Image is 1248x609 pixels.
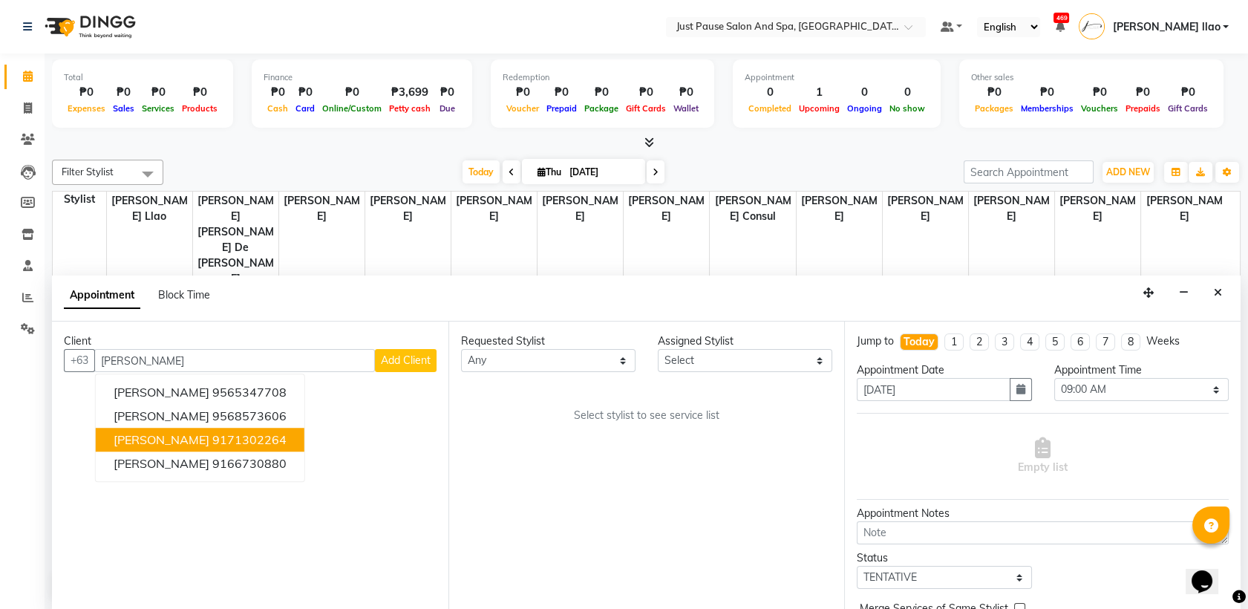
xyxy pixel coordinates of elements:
[1186,550,1233,594] iframe: chat widget
[971,84,1017,101] div: ₱0
[62,166,114,178] span: Filter Stylist
[1112,19,1220,35] span: [PERSON_NAME] llao
[461,333,636,349] div: Requested Stylist
[1164,84,1212,101] div: ₱0
[64,71,221,84] div: Total
[292,84,318,101] div: ₱0
[64,333,437,349] div: Client
[857,378,1010,401] input: yyyy-mm-dd
[857,506,1229,521] div: Appointment Notes
[64,282,140,309] span: Appointment
[114,457,209,472] span: [PERSON_NAME]
[797,192,882,226] span: [PERSON_NAME]
[658,333,832,349] div: Assigned Stylist
[264,71,460,84] div: Finance
[53,192,106,207] div: Stylist
[1079,13,1105,39] img: Jenilyn llao
[969,192,1054,226] span: [PERSON_NAME]
[1122,84,1164,101] div: ₱0
[1164,103,1212,114] span: Gift Cards
[1106,166,1150,178] span: ADD NEW
[1146,333,1180,349] div: Weeks
[745,71,929,84] div: Appointment
[1141,192,1227,226] span: [PERSON_NAME]
[1122,103,1164,114] span: Prepaids
[64,349,95,372] button: +63
[212,385,287,400] ngb-highlight: 9565347708
[1071,333,1090,351] li: 6
[795,84,843,101] div: 1
[581,84,622,101] div: ₱0
[1017,84,1077,101] div: ₱0
[971,71,1212,84] div: Other sales
[622,103,670,114] span: Gift Cards
[212,433,287,448] ngb-highlight: 9171302264
[178,103,221,114] span: Products
[292,103,318,114] span: Card
[624,192,709,226] span: [PERSON_NAME]
[1077,84,1122,101] div: ₱0
[745,84,795,101] div: 0
[434,84,460,101] div: ₱0
[857,362,1031,378] div: Appointment Date
[64,103,109,114] span: Expenses
[375,349,437,372] button: Add Client
[857,550,1031,566] div: Status
[1207,281,1229,304] button: Close
[1055,192,1140,226] span: [PERSON_NAME]
[1102,162,1154,183] button: ADD NEW
[503,84,543,101] div: ₱0
[857,333,894,349] div: Jump to
[795,103,843,114] span: Upcoming
[1077,103,1122,114] span: Vouchers
[114,385,209,400] span: [PERSON_NAME]
[886,103,929,114] span: No show
[138,84,178,101] div: ₱0
[1055,20,1064,33] a: 469
[107,192,192,226] span: [PERSON_NAME] llao
[995,333,1014,351] li: 3
[114,409,209,424] span: [PERSON_NAME]
[1054,362,1229,378] div: Appointment Time
[1018,437,1068,475] span: Empty list
[94,349,375,372] input: Search by Name/Mobile/Email/Code
[534,166,565,178] span: Thu
[158,288,210,302] span: Block Time
[264,84,292,101] div: ₱0
[971,103,1017,114] span: Packages
[64,84,109,101] div: ₱0
[109,103,138,114] span: Sales
[109,84,138,101] div: ₱0
[538,192,623,226] span: [PERSON_NAME]
[318,84,385,101] div: ₱0
[904,334,935,350] div: Today
[279,192,365,226] span: [PERSON_NAME]
[670,84,702,101] div: ₱0
[1096,333,1115,351] li: 7
[436,103,459,114] span: Due
[843,84,886,101] div: 0
[944,333,964,351] li: 1
[1053,13,1069,23] span: 469
[745,103,795,114] span: Completed
[574,408,719,423] span: Select stylist to see service list
[451,192,537,226] span: [PERSON_NAME]
[503,103,543,114] span: Voucher
[964,160,1094,183] input: Search Appointment
[178,84,221,101] div: ₱0
[1045,333,1065,351] li: 5
[503,71,702,84] div: Redemption
[381,354,431,367] span: Add Client
[318,103,385,114] span: Online/Custom
[886,84,929,101] div: 0
[710,192,795,226] span: [PERSON_NAME] Consul
[543,84,581,101] div: ₱0
[1020,333,1039,351] li: 4
[212,457,287,472] ngb-highlight: 9166730880
[114,433,209,448] span: [PERSON_NAME]
[622,84,670,101] div: ₱0
[1017,103,1077,114] span: Memberships
[264,103,292,114] span: Cash
[670,103,702,114] span: Wallet
[385,84,434,101] div: ₱3,699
